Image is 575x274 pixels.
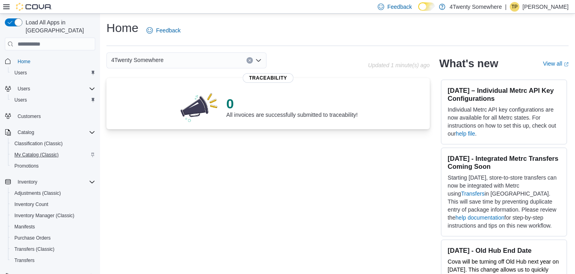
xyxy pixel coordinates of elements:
button: Inventory Count [8,199,98,210]
span: Promotions [14,163,39,169]
span: Adjustments (Classic) [14,190,61,196]
span: Inventory Manager (Classic) [14,212,74,219]
span: Load All Apps in [GEOGRAPHIC_DATA] [22,18,95,34]
a: My Catalog (Classic) [11,150,62,160]
div: Tyler Pallotta [510,2,519,12]
button: Purchase Orders [8,232,98,244]
button: Catalog [14,128,37,137]
a: Home [14,57,34,66]
button: Users [8,94,98,106]
span: Users [14,97,27,103]
span: Users [18,86,30,92]
button: Classification (Classic) [8,138,98,149]
button: Home [2,55,98,67]
span: Inventory [18,179,37,185]
button: My Catalog (Classic) [8,149,98,160]
button: Open list of options [255,57,262,64]
span: Transfers (Classic) [11,244,95,254]
button: Transfers [8,255,98,266]
p: 4Twenty Somewhere [449,2,502,12]
a: Transfers [11,256,38,265]
span: Classification (Classic) [14,140,63,147]
span: Customers [18,113,41,120]
input: Dark Mode [418,2,435,11]
a: Promotions [11,161,42,171]
span: Feedback [387,3,412,11]
a: help documentation [455,214,504,221]
a: Inventory Manager (Classic) [11,211,78,220]
span: My Catalog (Classic) [14,152,59,158]
span: Purchase Orders [11,233,95,243]
a: Classification (Classic) [11,139,66,148]
a: Inventory Count [11,200,52,209]
button: Users [2,83,98,94]
span: Inventory Count [11,200,95,209]
span: Promotions [11,161,95,171]
span: Classification (Classic) [11,139,95,148]
span: Adjustments (Classic) [11,188,95,198]
button: Inventory Manager (Classic) [8,210,98,221]
p: Individual Metrc API key configurations are now available for all Metrc states. For instructions ... [448,106,560,138]
span: Inventory Count [14,201,48,208]
span: Users [14,84,95,94]
a: Users [11,68,30,78]
span: Purchase Orders [14,235,51,241]
p: [PERSON_NAME] [523,2,569,12]
button: Manifests [8,221,98,232]
span: Feedback [156,26,180,34]
span: Home [14,56,95,66]
span: Inventory [14,177,95,187]
button: Promotions [8,160,98,172]
button: Users [8,67,98,78]
a: Adjustments (Classic) [11,188,64,198]
h2: What's new [439,57,498,70]
a: Transfers (Classic) [11,244,58,254]
a: help file [456,130,475,137]
span: Users [11,95,95,105]
p: 0 [226,96,358,112]
p: Updated 1 minute(s) ago [368,62,430,68]
button: Inventory [2,176,98,188]
span: TP [511,2,517,12]
a: Customers [14,112,44,121]
span: 4Twenty Somewhere [111,55,164,65]
span: Catalog [18,129,34,136]
button: Inventory [14,177,40,187]
span: Transfers [14,257,34,264]
button: Catalog [2,127,98,138]
button: Users [14,84,33,94]
div: All invoices are successfully submitted to traceability! [226,96,358,118]
button: Adjustments (Classic) [8,188,98,199]
a: Feedback [143,22,184,38]
a: Purchase Orders [11,233,54,243]
a: Manifests [11,222,38,232]
img: 0 [178,91,220,123]
span: Customers [14,111,95,121]
h3: [DATE] - Integrated Metrc Transfers Coming Soon [448,154,560,170]
span: Users [11,68,95,78]
button: Transfers (Classic) [8,244,98,255]
img: Cova [16,3,52,11]
span: Manifests [11,222,95,232]
span: Users [14,70,27,76]
a: View allExternal link [543,60,569,67]
h3: [DATE] - Old Hub End Date [448,246,560,254]
span: My Catalog (Classic) [11,150,95,160]
span: Transfers [11,256,95,265]
span: Traceability [242,73,293,83]
h3: [DATE] – Individual Metrc API Key Configurations [448,86,560,102]
span: Manifests [14,224,35,230]
span: Inventory Manager (Classic) [11,211,95,220]
p: | [505,2,507,12]
button: Customers [2,110,98,122]
span: Transfers (Classic) [14,246,54,252]
svg: External link [564,62,569,67]
p: Starting [DATE], store-to-store transfers can now be integrated with Metrc using in [GEOGRAPHIC_D... [448,174,560,230]
a: Users [11,95,30,105]
button: Clear input [246,57,253,64]
span: Home [18,58,30,65]
span: Catalog [14,128,95,137]
h1: Home [106,20,138,36]
a: Transfers [461,190,485,197]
